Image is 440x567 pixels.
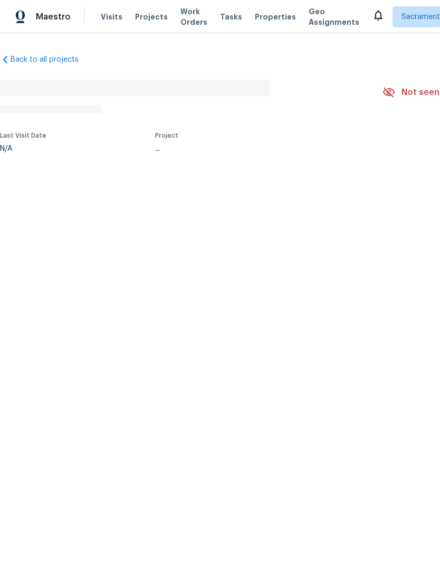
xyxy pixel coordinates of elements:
[155,145,358,152] div: ...
[180,6,207,27] span: Work Orders
[255,12,296,22] span: Properties
[155,132,178,139] span: Project
[36,12,71,22] span: Maestro
[135,12,168,22] span: Projects
[309,6,359,27] span: Geo Assignments
[220,13,242,21] span: Tasks
[101,12,122,22] span: Visits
